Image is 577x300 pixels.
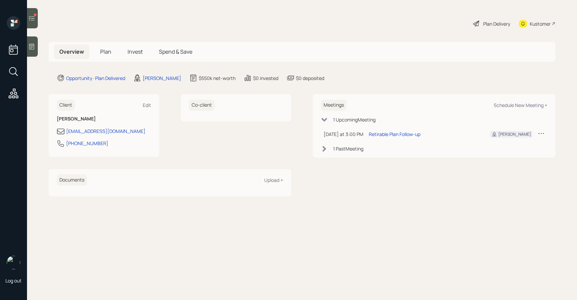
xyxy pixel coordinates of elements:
[66,75,125,82] div: Opportunity · Plan Delivered
[100,48,111,55] span: Plan
[143,75,181,82] div: [PERSON_NAME]
[7,256,20,269] img: sami-boghos-headshot.png
[143,102,151,108] div: Edit
[333,116,376,123] div: 1 Upcoming Meeting
[189,100,215,111] h6: Co-client
[5,277,22,284] div: Log out
[66,140,108,147] div: [PHONE_NUMBER]
[264,177,283,183] div: Upload +
[498,131,531,137] div: [PERSON_NAME]
[333,145,363,152] div: 1 Past Meeting
[324,131,363,138] div: [DATE] at 3:00 PM
[159,48,192,55] span: Spend & Save
[296,75,324,82] div: $0 deposited
[253,75,278,82] div: $0 invested
[66,128,145,135] div: [EMAIL_ADDRESS][DOMAIN_NAME]
[483,20,510,27] div: Plan Delivery
[369,131,420,138] div: Retirable Plan Follow-up
[530,20,551,27] div: Kustomer
[57,100,75,111] h6: Client
[59,48,84,55] span: Overview
[199,75,236,82] div: $550k net-worth
[57,116,151,122] h6: [PERSON_NAME]
[128,48,143,55] span: Invest
[321,100,347,111] h6: Meetings
[57,174,87,186] h6: Documents
[494,102,547,108] div: Schedule New Meeting +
